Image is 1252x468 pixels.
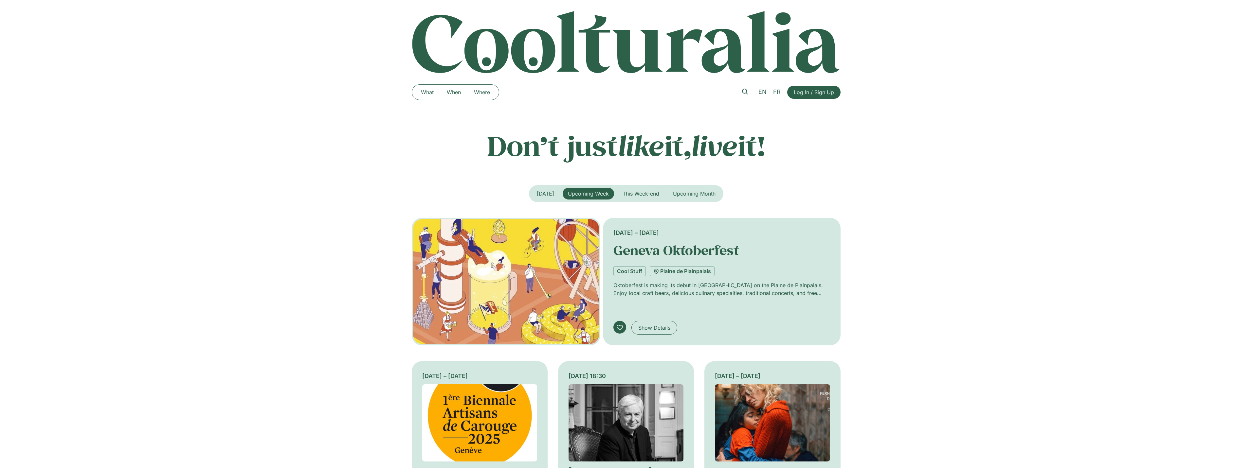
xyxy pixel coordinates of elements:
a: FR [770,87,784,97]
p: Don’t just it, it! [412,129,841,162]
a: Geneva Oktoberfest [613,242,739,259]
div: [DATE] – [DATE] [613,228,830,237]
a: Show Details [631,321,677,335]
span: Upcoming Month [673,190,716,197]
span: [DATE] [537,190,554,197]
a: What [414,87,440,97]
a: Cool Stuff [613,266,646,276]
a: EN [755,87,770,97]
span: Show Details [638,324,670,332]
div: [DATE] – [DATE] [715,372,830,380]
span: EN [758,88,767,95]
div: [DATE] – [DATE] [422,372,537,380]
img: Coolturalia - Oktoberfest Genève [412,218,601,345]
div: [DATE] 18:30 [569,372,683,380]
span: Log In / Sign Up [794,88,834,96]
a: Plaine de Plainpalais [650,266,715,276]
a: When [440,87,467,97]
p: Oktoberfest is making its debut in [GEOGRAPHIC_DATA] on the Plaine de Plainpalais. Enjoy local cr... [613,281,830,297]
em: live [691,127,738,164]
nav: Menu [414,87,497,97]
span: FR [773,88,781,95]
em: like [618,127,664,164]
span: Upcoming Week [568,190,609,197]
a: Where [467,87,497,97]
span: This Week-end [623,190,659,197]
a: Log In / Sign Up [787,86,841,99]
